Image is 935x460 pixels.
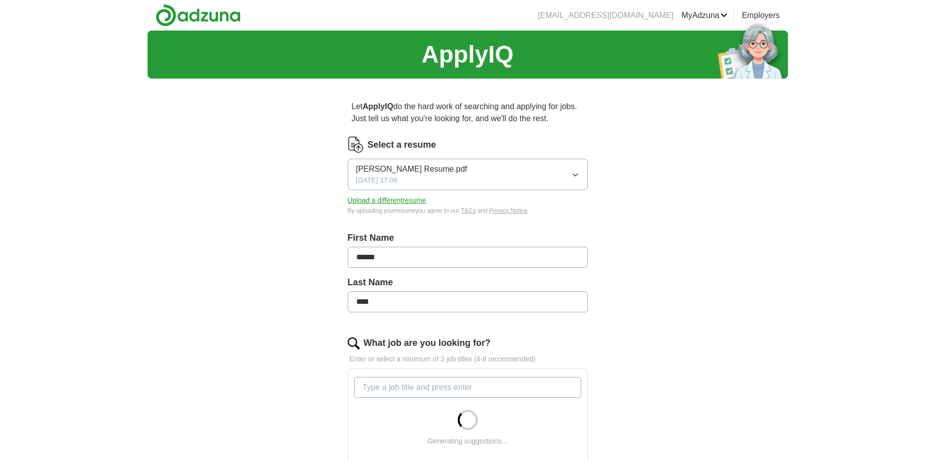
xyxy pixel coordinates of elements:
[348,276,588,289] label: Last Name
[354,377,581,398] input: Type a job title and press enter
[348,195,426,206] button: Upload a differentresume
[461,207,476,214] a: T&Cs
[348,206,588,215] div: By uploading your resume you agree to our and .
[348,159,588,190] button: [PERSON_NAME] Resume.pdf[DATE] 17:08
[348,354,588,364] p: Enter or select a minimum of 3 job titles (4-8 recommended)
[348,337,360,349] img: search.png
[368,138,436,152] label: Select a resume
[156,4,241,27] img: Adzuna logo
[364,336,491,350] label: What job are you looking for?
[348,97,588,129] p: Let do the hard work of searching and applying for jobs. Just tell us what you're looking for, an...
[356,175,398,186] span: [DATE] 17:08
[538,10,673,22] li: [EMAIL_ADDRESS][DOMAIN_NAME]
[489,207,528,214] a: Privacy Notice
[363,102,393,111] strong: ApplyIQ
[348,231,588,245] label: First Name
[428,436,508,446] div: Generating suggestions...
[742,10,780,22] a: Employers
[356,163,467,175] span: [PERSON_NAME] Resume.pdf
[348,137,364,153] img: CV Icon
[681,10,727,22] a: MyAdzuna
[421,37,513,73] h1: ApplyIQ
